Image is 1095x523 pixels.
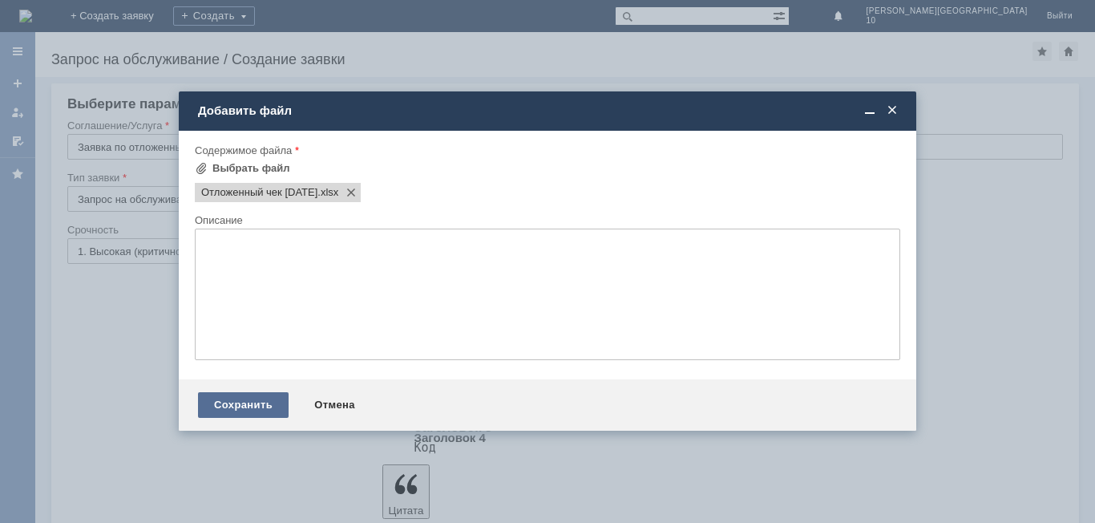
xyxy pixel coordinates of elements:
div: Выбрать файл [212,162,290,175]
div: Добавить файл [198,103,900,118]
div: Просьба удалить [6,6,234,19]
div: Описание [195,215,897,225]
div: Содержимое файла [195,145,897,156]
span: Закрыть [884,103,900,118]
span: Отложенный чек 14.09.2025 г.xlsx [317,186,338,199]
span: Отложенный чек 14.09.2025 г.xlsx [201,186,317,199]
span: Свернуть (Ctrl + M) [862,103,878,118]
